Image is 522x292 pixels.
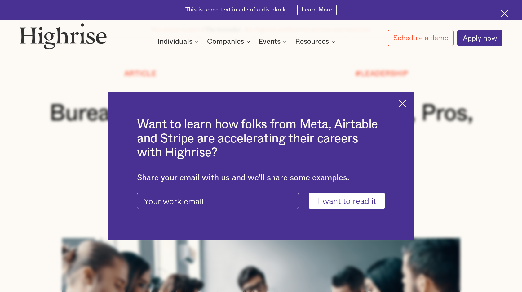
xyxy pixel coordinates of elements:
div: Individuals [157,38,192,45]
div: Share your email with us and we'll share some examples. [137,173,385,183]
input: I want to read it [309,193,385,209]
div: Resources [295,38,329,45]
a: Learn More [297,4,337,16]
div: This is some text inside of a div block. [185,6,287,14]
h2: Want to learn how folks from Meta, Airtable and Stripe are accelerating their careers with Highrise? [137,118,385,160]
a: Apply now [457,30,502,46]
img: Highrise logo [20,23,107,49]
a: Schedule a demo [388,30,454,46]
img: Cross icon [399,100,406,107]
div: Events [259,38,281,45]
div: Companies [207,38,244,45]
input: Your work email [137,193,299,209]
img: Cross icon [501,10,508,17]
